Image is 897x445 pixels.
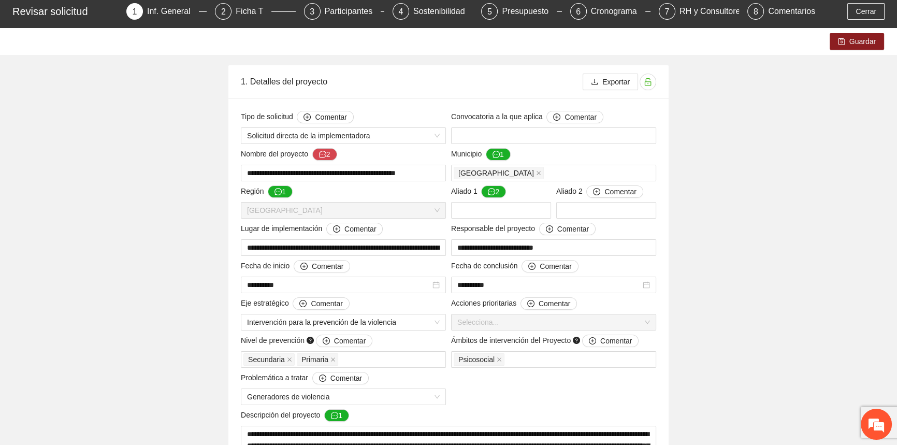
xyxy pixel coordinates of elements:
[582,335,639,347] button: Ámbitos de intervención del Proyecto question-circle
[334,335,366,347] span: Comentar
[573,337,580,344] span: question-circle
[640,74,656,90] button: unlock
[301,354,328,365] span: Primaria
[274,188,282,196] span: message
[297,111,353,123] button: Tipo de solicitud
[236,3,271,20] div: Ficha T
[247,128,440,143] span: Solicitud directa de la implementadora
[241,297,350,310] span: Eje estratégico
[481,3,561,20] div: 5Presupuesto
[319,151,326,159] span: message
[565,111,596,123] span: Comentar
[170,5,195,30] div: Minimizar ventana de chat en vivo
[570,3,650,20] div: 6Cronograma
[133,7,137,16] span: 1
[413,3,473,20] div: Sostenibilidad
[241,409,349,422] span: Descripción del proyecto
[333,225,340,234] span: plus-circle
[451,111,603,123] span: Convocatoria a la que aplica
[243,353,295,366] span: Secundaria
[330,372,362,384] span: Comentar
[241,223,383,235] span: Lugar de implementación
[586,185,643,198] button: Aliado 2
[536,170,541,176] span: close
[451,185,506,198] span: Aliado 1
[221,7,226,16] span: 2
[247,203,440,218] span: Chihuahua
[522,260,578,272] button: Fecha de conclusión
[344,223,376,235] span: Comentar
[591,3,645,20] div: Cronograma
[297,353,338,366] span: Primaria
[454,167,544,179] span: Chihuahua
[557,223,589,235] span: Comentar
[294,260,350,272] button: Fecha de inicio
[451,260,578,272] span: Fecha de conclusión
[215,3,295,20] div: 2Ficha T
[502,3,557,20] div: Presupuesto
[493,151,500,159] span: message
[528,263,536,271] span: plus-circle
[583,74,638,90] button: downloadExportar
[241,67,583,96] div: 1. Detalles del proyecto
[754,7,758,16] span: 8
[830,33,884,50] button: saveGuardar
[293,297,349,310] button: Eje estratégico
[241,260,350,272] span: Fecha de inicio
[268,185,293,198] button: Región
[325,3,381,20] div: Participantes
[849,36,876,47] span: Guardar
[241,111,354,123] span: Tipo de solicitud
[303,113,311,122] span: plus-circle
[451,223,596,235] span: Responsable del proyecto
[60,138,143,243] span: Estamos en línea.
[838,38,845,46] span: save
[527,300,534,308] span: plus-circle
[304,3,384,20] div: 3Participantes
[540,261,571,272] span: Comentar
[312,261,343,272] span: Comentar
[602,76,630,88] span: Exportar
[248,354,285,365] span: Secundaria
[54,53,174,66] div: Chatee con nosotros ahora
[539,223,596,235] button: Responsable del proyecto
[299,300,307,308] span: plus-circle
[12,3,120,20] div: Revisar solicitud
[324,409,349,422] button: Descripción del proyecto
[539,298,570,309] span: Comentar
[247,389,440,405] span: Generadores de violencia
[768,3,815,20] div: Comentarios
[556,185,643,198] span: Aliado 2
[520,297,577,310] button: Acciones prioritarias
[312,372,369,384] button: Problemática a tratar
[604,186,636,197] span: Comentar
[319,375,326,383] span: plus-circle
[323,337,330,346] span: plus-circle
[486,148,511,161] button: Municipio
[481,185,506,198] button: Aliado 1
[589,337,596,346] span: plus-circle
[326,223,383,235] button: Lugar de implementación
[241,148,337,161] span: Nombre del proyecto
[312,148,337,161] button: Nombre del proyecto
[591,78,598,87] span: download
[393,3,473,20] div: 4Sostenibilidad
[458,167,534,179] span: [GEOGRAPHIC_DATA]
[593,188,600,196] span: plus-circle
[241,372,369,384] span: Problemática a tratar
[241,185,293,198] span: Región
[640,78,656,86] span: unlock
[454,353,504,366] span: Psicosocial
[546,225,553,234] span: plus-circle
[659,3,739,20] div: 7RH y Consultores
[147,3,199,20] div: Inf. General
[847,3,885,20] button: Cerrar
[315,111,346,123] span: Comentar
[747,3,815,20] div: 8Comentarios
[497,357,502,362] span: close
[287,357,292,362] span: close
[451,335,639,347] span: Ámbitos de intervención del Proyecto
[311,298,342,309] span: Comentar
[856,6,876,17] span: Cerrar
[576,7,581,16] span: 6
